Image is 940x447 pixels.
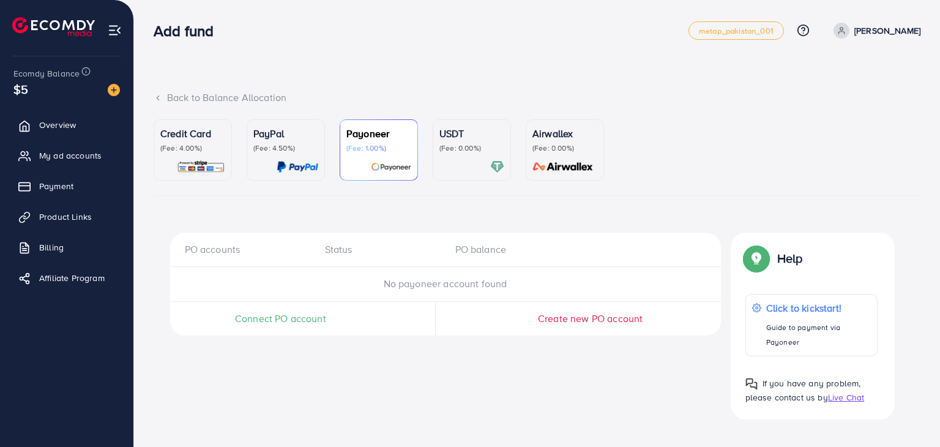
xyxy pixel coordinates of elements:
p: Credit Card [160,126,225,141]
p: (Fee: 0.00%) [439,143,504,153]
a: metap_pakistan_001 [688,21,784,40]
div: PO balance [446,242,576,257]
span: Billing [39,241,64,254]
a: Overview [9,113,124,137]
p: (Fee: 0.00%) [532,143,597,153]
img: card [490,160,504,174]
img: Popup guide [745,378,758,390]
p: Help [777,251,803,266]
span: Product Links [39,211,92,223]
p: (Fee: 4.00%) [160,143,225,153]
img: card [529,160,597,174]
p: PayPal [253,126,318,141]
a: My ad accounts [9,143,124,168]
span: metap_pakistan_001 [699,27,774,35]
a: Billing [9,235,124,260]
h3: Add fund [154,22,223,40]
img: card [177,160,225,174]
a: Payment [9,174,124,198]
p: (Fee: 1.00%) [346,143,411,153]
span: $5 [13,80,28,98]
p: USDT [439,126,504,141]
img: image [108,84,120,96]
a: Affiliate Program [9,266,124,290]
p: Guide to payment via Payoneer [766,320,871,350]
img: card [371,160,411,174]
p: Click to kickstart! [766,301,871,315]
span: Connect PO account [235,312,326,326]
a: [PERSON_NAME] [829,23,920,39]
p: [PERSON_NAME] [854,23,920,38]
iframe: Chat [888,392,931,438]
span: Payment [39,180,73,192]
img: Popup guide [745,247,767,269]
span: No payoneer account found [384,277,507,290]
span: If you have any problem, please contact us by [745,377,861,404]
div: Back to Balance Allocation [154,91,920,105]
span: Create new PO account [538,312,643,325]
img: menu [108,23,122,37]
p: Airwallex [532,126,597,141]
p: (Fee: 4.50%) [253,143,318,153]
span: Live Chat [828,391,864,404]
a: Product Links [9,205,124,229]
img: card [277,160,318,174]
div: PO accounts [185,242,315,257]
span: Ecomdy Balance [13,67,80,80]
img: logo [12,17,95,36]
span: Overview [39,119,76,131]
span: My ad accounts [39,149,102,162]
p: Payoneer [346,126,411,141]
span: Affiliate Program [39,272,105,284]
div: Status [315,242,446,257]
